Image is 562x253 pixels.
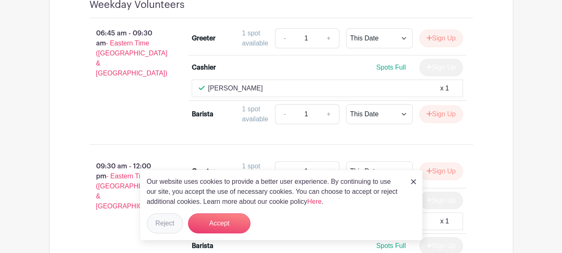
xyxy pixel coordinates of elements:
p: [PERSON_NAME] [208,83,263,93]
p: 06:45 am - 09:30 am [76,25,179,82]
button: Sign Up [419,105,463,123]
a: - [275,28,294,48]
div: Greeter [192,33,215,43]
span: Spots Full [376,64,406,71]
a: + [318,161,339,181]
div: 1 spot available [242,28,268,48]
div: 1 spot available [242,104,268,124]
img: close_button-5f87c8562297e5c2d7936805f587ecaba9071eb48480494691a3f1689db116b3.svg [411,179,416,184]
a: - [275,161,294,181]
button: Sign Up [419,163,463,180]
div: Barista [192,109,213,119]
span: Spots Full [376,242,406,249]
button: Sign Up [419,30,463,47]
span: - Eastern Time ([GEOGRAPHIC_DATA] & [GEOGRAPHIC_DATA]) [96,173,168,210]
div: x 1 [440,216,449,226]
a: - [275,104,294,124]
p: 09:30 am - 12:00 pm [76,158,179,215]
button: Accept [188,213,250,233]
span: - Eastern Time ([GEOGRAPHIC_DATA] & [GEOGRAPHIC_DATA]) [96,40,168,77]
button: Reject [147,213,183,233]
div: Greeter [192,166,215,176]
a: Here [307,198,322,205]
a: + [318,104,339,124]
div: Cashier [192,63,216,73]
p: Our website uses cookies to provide a better user experience. By continuing to use our site, you ... [147,177,402,207]
div: Barista [192,241,213,251]
a: + [318,28,339,48]
div: 1 spot available [242,161,268,181]
div: x 1 [440,83,449,93]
